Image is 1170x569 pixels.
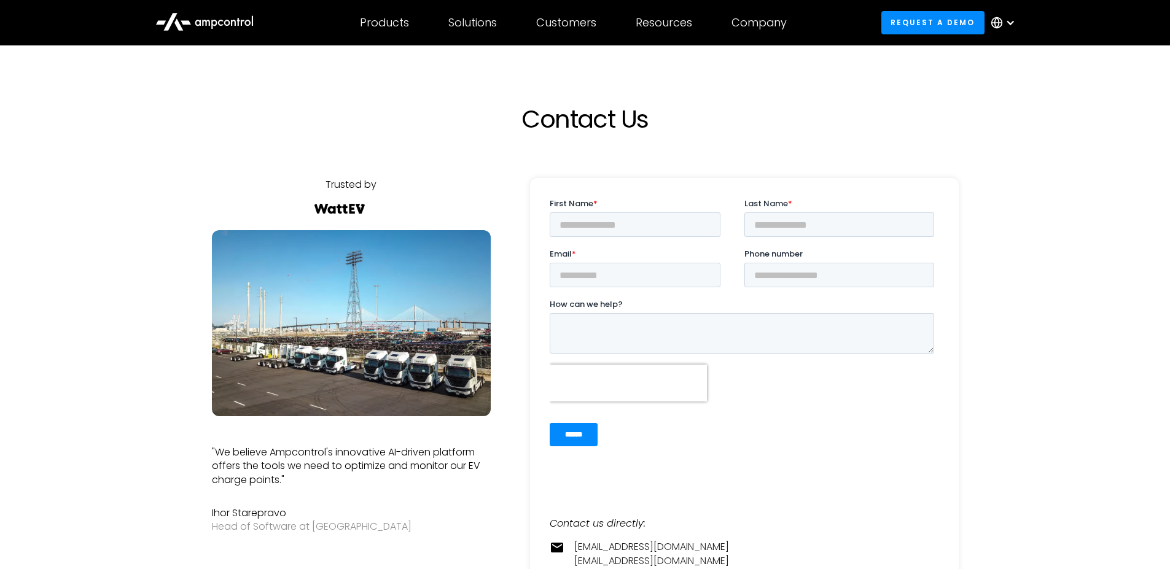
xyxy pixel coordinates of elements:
[448,16,497,29] div: Solutions
[326,178,376,192] div: Trusted by
[731,16,787,29] div: Company
[212,506,491,520] div: Ihor Starepravo
[636,16,692,29] div: Resources
[574,540,729,554] a: [EMAIL_ADDRESS][DOMAIN_NAME]
[360,16,409,29] div: Products
[315,104,856,134] h1: Contact Us
[536,16,596,29] div: Customers
[212,520,491,533] div: Head of Software at [GEOGRAPHIC_DATA]
[574,554,729,568] a: [EMAIL_ADDRESS][DOMAIN_NAME]
[881,11,985,34] a: Request a demo
[550,198,939,468] iframe: Form 0
[212,446,491,487] p: "We believe Ampcontrol's innovative AI-driven platform offers the tools we need to optimize and m...
[313,204,367,214] img: Watt EV Logo Real
[550,517,939,530] div: Contact us directly:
